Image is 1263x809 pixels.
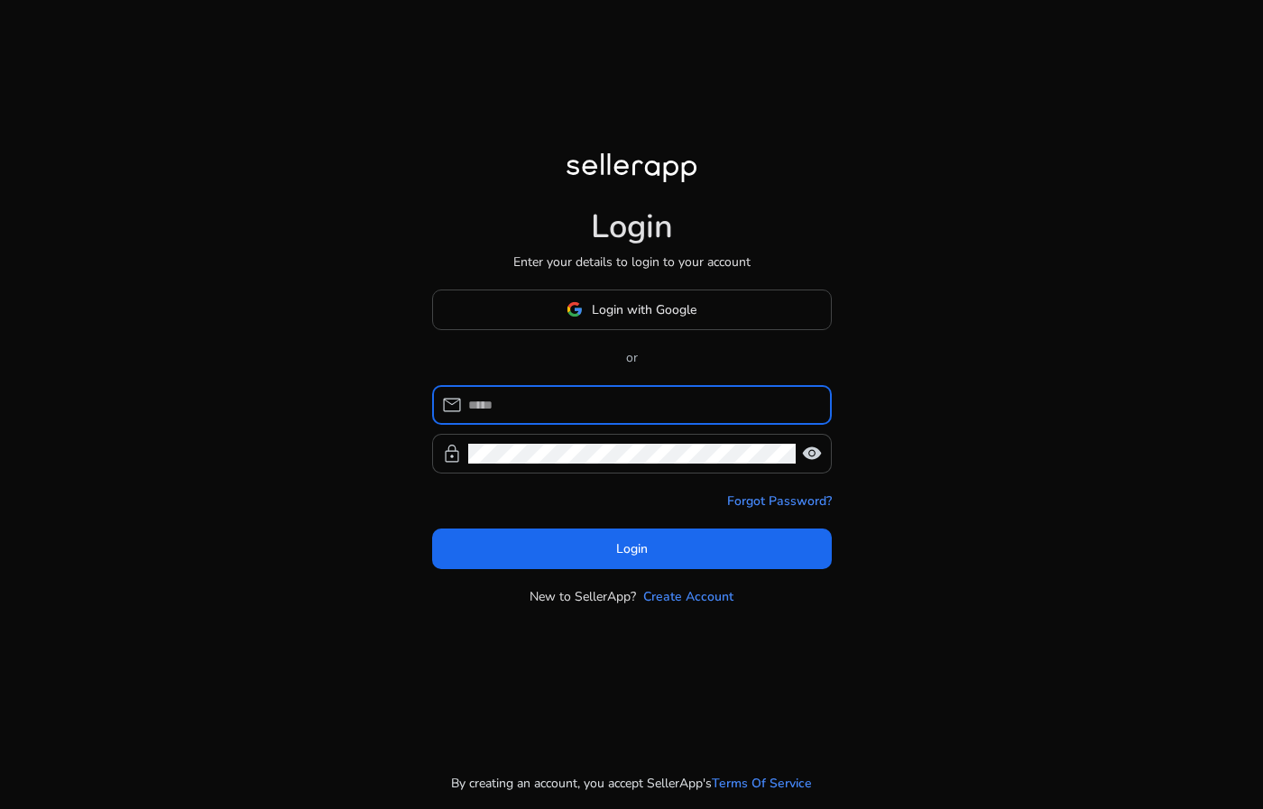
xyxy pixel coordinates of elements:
a: Create Account [643,587,733,606]
span: Login [616,539,648,558]
span: visibility [801,443,823,464]
button: Login [432,529,832,569]
h1: Login [591,207,673,246]
p: New to SellerApp? [530,587,636,606]
img: google-logo.svg [567,301,583,317]
a: Forgot Password? [727,492,832,510]
button: Login with Google [432,290,832,330]
span: Login with Google [592,300,696,319]
span: lock [441,443,463,464]
a: Terms Of Service [712,774,812,793]
span: mail [441,394,463,416]
p: Enter your details to login to your account [513,253,751,271]
p: or [432,348,832,367]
